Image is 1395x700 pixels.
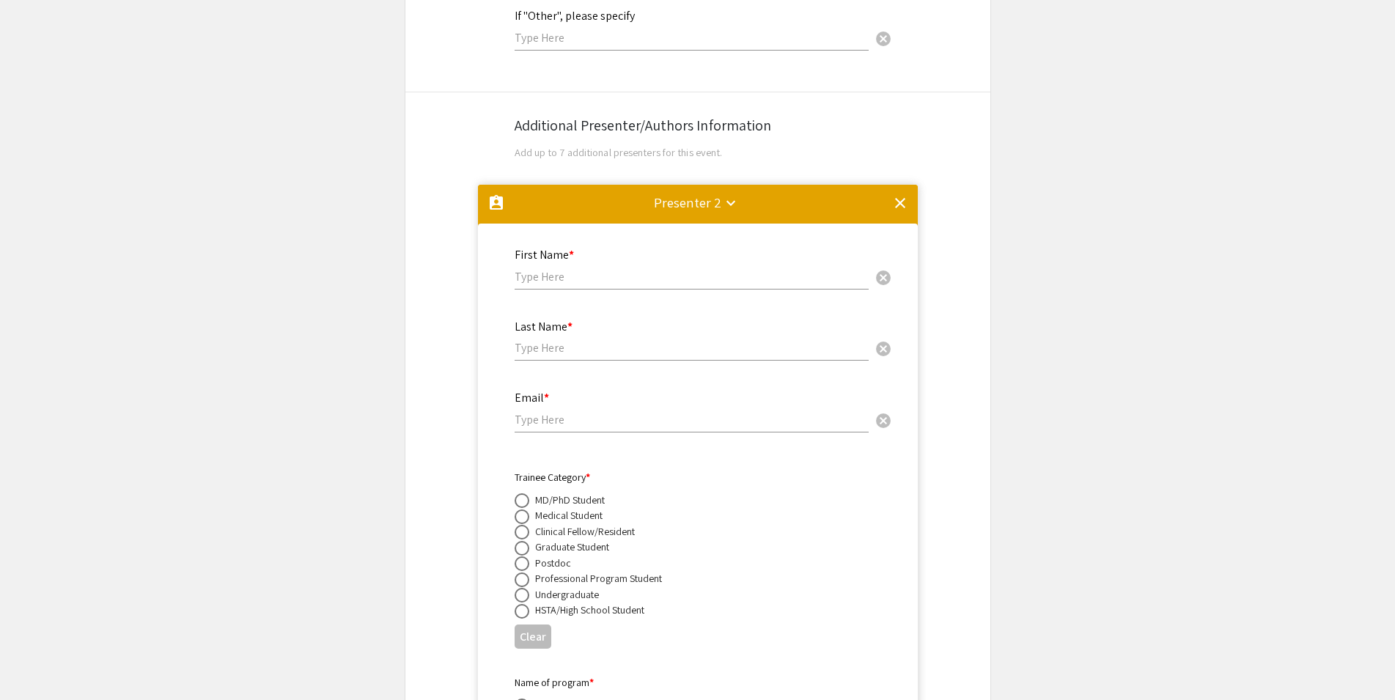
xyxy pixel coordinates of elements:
button: Clear [869,23,898,52]
div: Undergraduate [535,587,599,602]
mat-icon: assignment_ind [487,194,505,212]
button: Clear [869,262,898,292]
button: Clear [869,334,898,363]
div: Medical Student [535,508,603,523]
input: Type Here [515,340,869,355]
div: Presenter 2 [654,192,722,213]
button: Clear [869,405,898,434]
input: Type Here [515,30,869,45]
mat-icon: keyboard_arrow_down [722,194,740,212]
input: Type Here [515,412,869,427]
span: cancel [875,269,892,287]
mat-label: Last Name [515,319,573,334]
div: Clinical Fellow/Resident [535,524,635,539]
mat-label: If "Other", please specify [515,8,635,23]
mat-icon: clear [891,194,909,212]
div: Additional Presenter/Authors Information [515,114,881,136]
mat-label: Trainee Category [515,471,590,484]
span: Add up to 7 additional presenters for this event. [515,145,723,159]
input: Type Here [515,269,869,284]
iframe: Chat [11,634,62,689]
mat-label: Name of program [515,676,594,689]
div: Postdoc [535,556,571,570]
mat-expansion-panel-header: Presenter 2 [478,185,918,232]
span: cancel [875,30,892,48]
span: cancel [875,412,892,430]
div: MD/PhD Student [535,493,605,507]
mat-label: First Name [515,247,574,262]
div: HSTA/High School Student [535,603,644,617]
mat-label: Email [515,390,549,405]
div: Professional Program Student [535,571,662,586]
button: Clear [515,625,551,649]
div: Graduate Student [535,539,609,554]
span: cancel [875,340,892,358]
